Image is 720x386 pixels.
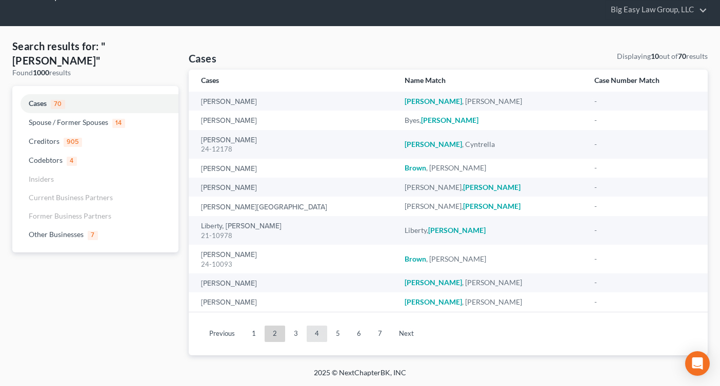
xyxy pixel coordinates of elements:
[201,299,257,306] a: [PERSON_NAME]
[12,225,178,244] a: Other Businesses7
[33,68,49,77] strong: 1000
[67,157,77,166] span: 4
[12,132,178,151] a: Creditors905
[12,113,178,132] a: Spouse / Former Spouses14
[29,99,47,108] span: Cases
[617,51,708,61] div: Displaying out of results
[244,326,264,342] a: 1
[189,51,216,66] h4: Cases
[651,52,659,60] strong: 10
[594,254,695,264] div: -
[201,184,257,191] a: [PERSON_NAME]
[594,225,695,235] div: -
[405,139,578,149] div: , Cyntrella
[428,226,486,234] em: [PERSON_NAME]
[201,137,257,144] a: [PERSON_NAME]
[405,297,578,307] div: , [PERSON_NAME]
[405,115,578,125] div: Byes,
[405,254,578,264] div: , [PERSON_NAME]
[594,115,695,125] div: -
[64,138,82,147] span: 905
[405,182,578,192] div: [PERSON_NAME],
[12,151,178,170] a: Codebtors4
[405,163,578,173] div: , [PERSON_NAME]
[405,96,578,106] div: , [PERSON_NAME]
[88,231,98,240] span: 7
[29,118,108,126] span: Spouse / Former Spouses
[405,163,426,172] em: Brown
[201,260,388,269] div: 24-10093
[12,170,178,188] a: Insiders
[112,119,125,128] span: 14
[12,207,178,225] a: Former Business Partners
[396,70,586,92] th: Name Match
[421,116,478,124] em: [PERSON_NAME]
[307,326,327,342] a: 4
[405,140,462,148] em: [PERSON_NAME]
[405,97,462,105] em: [PERSON_NAME]
[201,98,257,105] a: [PERSON_NAME]
[606,1,707,19] a: Big Easy Law Group, LLC
[405,201,578,211] div: [PERSON_NAME],
[594,277,695,288] div: -
[586,70,708,92] th: Case Number Match
[463,183,521,191] em: [PERSON_NAME]
[405,225,578,235] div: Liberty,
[12,94,178,113] a: Cases70
[201,223,282,230] a: Liberty, [PERSON_NAME]
[594,139,695,149] div: -
[68,368,652,386] div: 2025 © NextChapterBK, INC
[201,251,257,259] a: [PERSON_NAME]
[286,326,306,342] a: 3
[29,156,63,164] span: Codebtors
[29,230,84,239] span: Other Businesses
[29,211,111,220] span: Former Business Partners
[29,137,59,145] span: Creditors
[594,182,695,192] div: -
[201,144,388,154] div: 24-12178
[594,163,695,173] div: -
[349,326,369,342] a: 6
[391,326,422,342] a: Next
[51,100,65,109] span: 70
[265,326,285,342] a: 2
[594,297,695,307] div: -
[12,39,178,68] h4: Search results for: "[PERSON_NAME]"
[370,326,390,342] a: 7
[405,277,578,288] div: , [PERSON_NAME]
[594,201,695,211] div: -
[29,193,113,202] span: Current Business Partners
[201,117,257,124] a: [PERSON_NAME]
[12,68,178,78] div: Found results
[189,70,396,92] th: Cases
[685,351,710,376] div: Open Intercom Messenger
[463,202,521,210] em: [PERSON_NAME]
[201,165,257,173] a: [PERSON_NAME]
[405,278,462,287] em: [PERSON_NAME]
[201,231,388,241] div: 21-10978
[12,188,178,207] a: Current Business Partners
[201,204,327,211] a: [PERSON_NAME][GEOGRAPHIC_DATA]
[201,326,243,342] a: Previous
[29,175,54,183] span: Insiders
[405,254,426,263] em: Brown
[594,96,695,106] div: -
[678,52,686,60] strong: 70
[201,280,257,287] a: [PERSON_NAME]
[405,297,462,306] em: [PERSON_NAME]
[328,326,348,342] a: 5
